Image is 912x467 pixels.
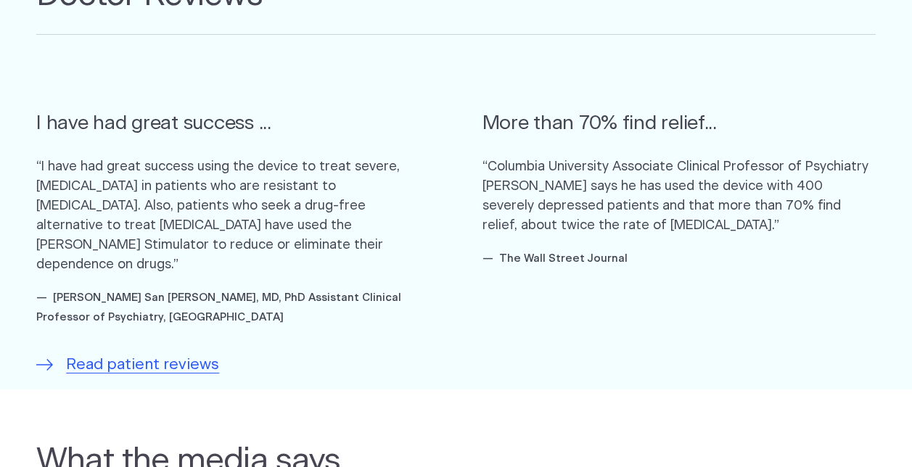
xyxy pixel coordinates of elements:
cite: — [PERSON_NAME] San [PERSON_NAME], MD, PhD Assistant Clinical Professor of Psychiatry, [GEOGRAPHI... [36,292,401,323]
a: Read patient reviews [36,353,219,376]
p: “I have had great success using the device to treat severe, [MEDICAL_DATA] in patients who are re... [36,157,430,275]
h5: More than 70% find relief... [482,109,876,139]
h5: I have had great success ... [36,109,430,139]
cite: — The Wall Street Journal [482,253,628,264]
p: “Columbia University Associate Clinical Professor of Psychiatry [PERSON_NAME] says he has used th... [482,157,876,236]
span: Read patient reviews [66,353,219,376]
